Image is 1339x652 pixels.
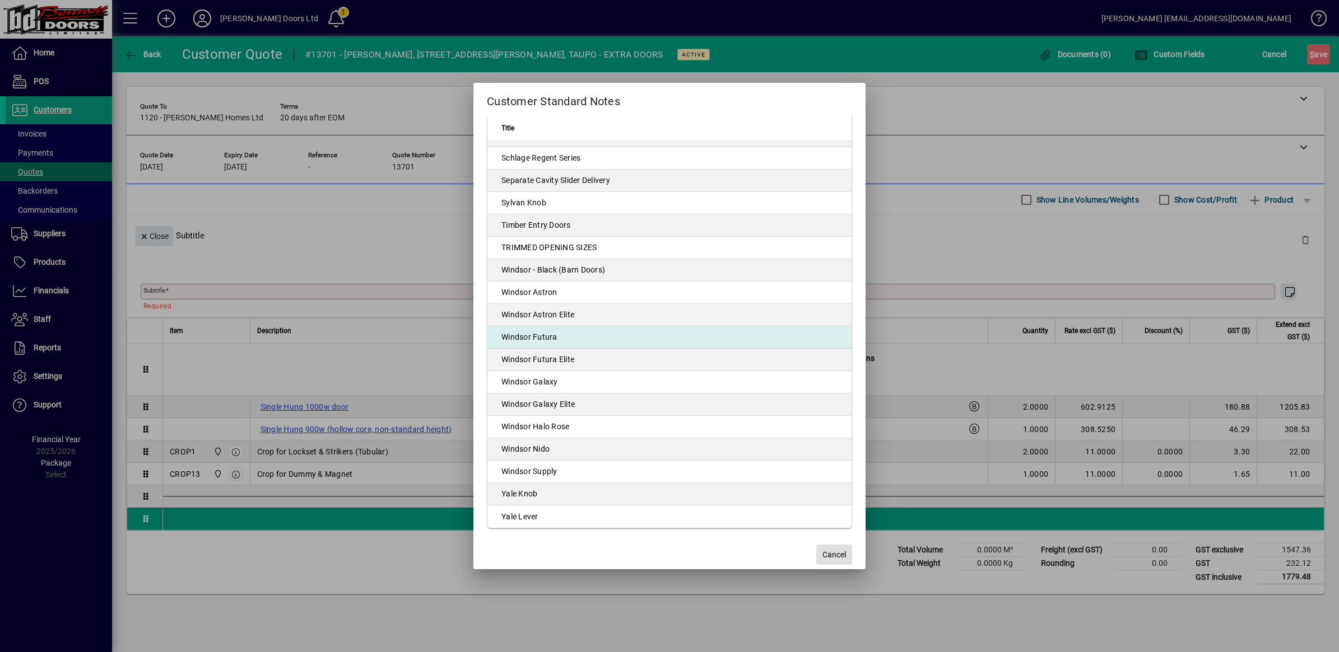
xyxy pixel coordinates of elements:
td: Sylvan Knob [487,192,852,214]
td: Windsor Halo Rose [487,416,852,438]
td: Windsor Supply [487,461,852,483]
td: Separate Cavity Slider Delivery [487,170,852,192]
td: Windsor Futura [487,326,852,349]
h2: Customer Standard Notes [473,83,866,115]
td: Windsor Nido [487,438,852,461]
td: Windsor Astron [487,282,852,304]
td: TRIMMED OPENING SIZES [487,237,852,259]
td: Windsor Galaxy Elite [487,393,852,416]
td: Schlage Regent Series [487,147,852,170]
span: Cancel [822,549,846,561]
td: Windsor Galaxy [487,371,852,393]
td: Yale Knob [487,483,852,505]
td: Windsor - Black (Barn Doors) [487,259,852,282]
td: Yale Lever [487,505,852,528]
td: Windsor Futura Elite [487,349,852,371]
span: Title [501,122,514,134]
button: Cancel [816,545,852,565]
td: Windsor Astron Elite [487,304,852,326]
td: Timber Entry Doors [487,214,852,237]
